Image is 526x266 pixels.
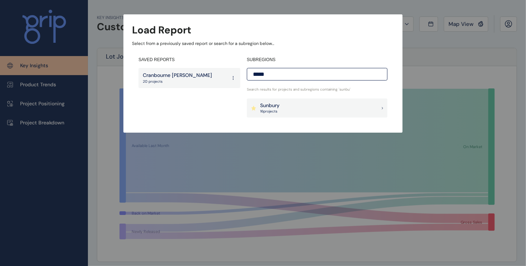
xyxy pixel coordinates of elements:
[138,57,240,63] h4: SAVED REPORTS
[132,41,394,47] p: Select from a previously saved report or search for a subregion below...
[143,72,212,79] p: Cranbourne [PERSON_NAME]
[260,109,280,114] p: 16 project s
[247,57,388,63] h4: SUBREGIONS
[132,23,191,37] h3: Load Report
[143,79,212,84] p: 20 projects
[247,87,388,92] p: Search results for projects and subregions containing ' sunbu '
[260,102,280,109] p: Sunbury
